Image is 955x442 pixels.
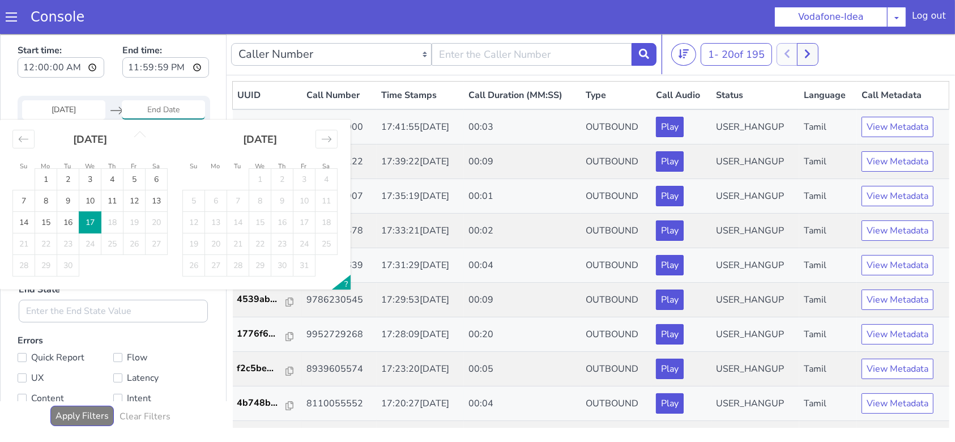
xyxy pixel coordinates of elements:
strong: [DATE] [73,99,107,112]
td: Not available. Wednesday, October 8, 2025 [249,156,271,178]
td: Not available. Sunday, September 21, 2025 [13,199,35,221]
p: 4539ab... [237,258,287,272]
small: Mo [211,128,220,137]
td: Not available. Thursday, September 18, 2025 [101,178,123,199]
td: 00:01 [464,145,581,180]
td: Not available. Monday, September 22, 2025 [35,199,57,221]
td: 00:09 [464,110,581,145]
td: Not available. Saturday, September 20, 2025 [146,178,168,199]
span: 20 of 195 [722,14,765,27]
small: We [85,128,95,137]
td: USER_HANGUP [711,110,799,145]
small: Tu [65,128,71,137]
td: Not available. Saturday, October 25, 2025 [316,199,338,221]
button: View Metadata [862,152,933,172]
td: Tamil [799,214,857,249]
td: Not available. Monday, October 6, 2025 [205,156,227,178]
span: ? [344,245,348,256]
label: Flow [113,316,209,331]
label: End time: [122,6,209,47]
td: Choose Thursday, September 4, 2025 as your check-out date. It’s available. [101,135,123,156]
button: View Metadata [862,83,933,103]
td: USER_HANGUP [711,318,799,352]
td: Tamil [799,145,857,180]
label: UX [18,336,113,352]
td: Not available. Wednesday, October 22, 2025 [249,199,271,221]
td: Not available. Tuesday, October 14, 2025 [227,178,249,199]
td: Choose Wednesday, September 10, 2025 as your check-out date. It’s available. [79,156,101,178]
td: Choose Sunday, September 14, 2025 as your check-out date. It’s available. [13,178,35,199]
td: Not available. Monday, October 20, 2025 [205,199,227,221]
td: USER_HANGUP [711,387,799,422]
a: Console [17,9,98,25]
td: Choose Tuesday, September 2, 2025 as your check-out date. It’s available. [57,135,79,156]
th: Type [581,48,651,76]
td: Not available. Saturday, October 11, 2025 [316,156,338,178]
td: 17:39:22[DATE] [377,110,464,145]
td: Not available. Friday, October 10, 2025 [293,156,316,178]
div: Move forward to switch to the next month. [316,96,338,114]
td: 8110055552 [302,352,377,387]
th: UUID [233,48,302,76]
td: Not available. Friday, September 19, 2025 [123,178,146,199]
td: Not available. Monday, October 13, 2025 [205,178,227,199]
td: Not available. Thursday, October 23, 2025 [271,199,293,221]
button: Play [656,290,684,311]
small: Su [190,128,197,137]
td: 00:09 [464,249,581,283]
button: Vodafone-Idea [774,7,888,27]
td: USER_HANGUP [711,145,799,180]
td: Choose Tuesday, September 16, 2025 as your check-out date. It’s available. [57,178,79,199]
td: Not available. Sunday, September 28, 2025 [13,221,35,243]
td: 17:20:27[DATE] [377,352,464,387]
th: Language [799,48,857,76]
td: OUTBOUND [581,318,651,352]
td: 00:20 [464,283,581,318]
button: Play [656,221,684,241]
td: OUTBOUND [581,249,651,283]
td: Not available. Friday, September 26, 2025 [123,199,146,221]
td: USER_HANGUP [711,180,799,214]
td: OUTBOUND [581,110,651,145]
small: Mo [41,128,50,137]
td: Not available. Monday, September 29, 2025 [35,221,57,243]
h6: Clear Filters [120,377,170,388]
button: Play [656,186,684,207]
td: Not available. Saturday, October 4, 2025 [316,135,338,156]
th: Time Stamps [377,48,464,76]
td: 17:33:21[DATE] [377,180,464,214]
td: Tamil [799,318,857,352]
td: 17:23:20[DATE] [377,318,464,352]
td: Choose Sunday, September 7, 2025 as your check-out date. It’s available. [13,156,35,178]
td: 9514259000 [302,75,377,110]
th: Call Duration (MM:SS) [464,48,581,76]
td: Selected as start date. Wednesday, September 17, 2025 [79,178,101,199]
td: Choose Friday, September 5, 2025 as your check-out date. It’s available. [123,135,146,156]
td: USER_HANGUP [711,249,799,283]
button: View Metadata [862,359,933,380]
td: Not available. Sunday, October 26, 2025 [183,221,205,243]
button: View Metadata [862,290,933,311]
div: Log out [912,9,946,27]
button: View Metadata [862,186,933,207]
td: 8939605574 [302,318,377,352]
label: End State [19,249,60,262]
td: Choose Monday, September 15, 2025 as your check-out date. It’s available. [35,178,57,199]
td: 17:41:55[DATE] [377,75,464,110]
td: Choose Thursday, September 11, 2025 as your check-out date. It’s available. [101,156,123,178]
td: 17:19:19[DATE] [377,387,464,422]
a: 1776f6... [237,293,298,307]
td: 00:04 [464,214,581,249]
td: Not available. Sunday, October 5, 2025 [183,156,205,178]
button: Play [656,325,684,345]
a: f2c5be... [237,328,298,341]
td: OUTBOUND [581,352,651,387]
small: Fr [131,128,137,137]
td: Choose Monday, September 8, 2025 as your check-out date. It’s available. [35,156,57,178]
small: Sa [322,128,330,137]
td: Tamil [799,352,857,387]
td: Tamil [799,249,857,283]
td: Not available. Thursday, October 2, 2025 [271,135,293,156]
small: Sa [152,128,160,137]
button: 1- 20of 195 [701,9,772,32]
